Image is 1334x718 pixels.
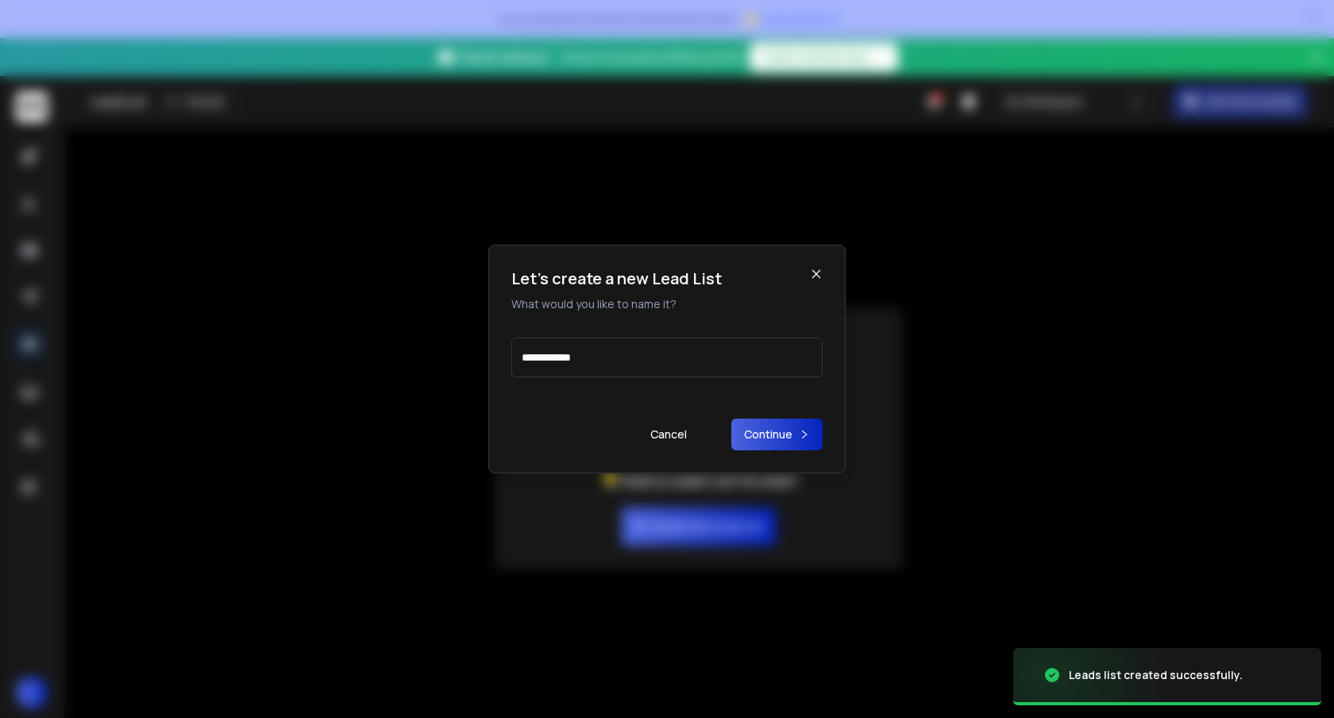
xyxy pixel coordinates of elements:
[731,419,823,450] button: Continue
[511,296,722,312] p: What would you like to name it?
[1069,667,1243,683] div: Leads list created successfully.
[511,268,722,290] h1: Let's create a new Lead List
[638,419,700,450] button: Cancel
